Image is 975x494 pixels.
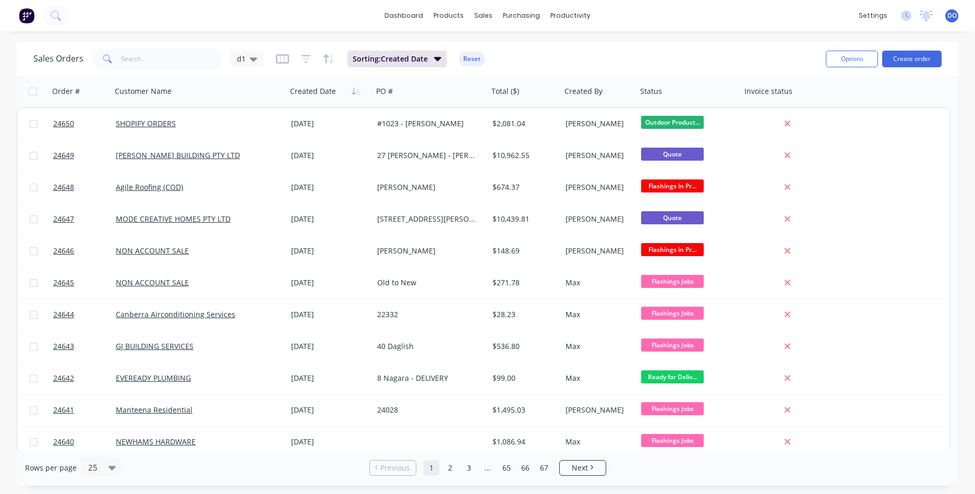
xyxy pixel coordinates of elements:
div: $1,495.03 [492,405,554,415]
div: Order # [52,86,80,97]
a: 24649 [53,140,116,171]
a: 24648 [53,172,116,203]
a: Next page [560,463,606,473]
div: $10,962.55 [492,150,554,161]
div: $2,081.04 [492,118,554,129]
div: $271.78 [492,278,554,288]
span: 24648 [53,182,74,192]
span: Flashings Jobs [641,339,704,352]
span: Sorting: Created Date [353,54,428,64]
span: 24642 [53,373,74,383]
a: Page 66 [517,460,533,476]
div: Old to New [377,278,479,288]
div: [DATE] [291,150,369,161]
a: Previous page [370,463,416,473]
div: $536.80 [492,341,554,352]
a: 24647 [53,203,116,235]
a: SHOPIFY ORDERS [116,118,176,128]
div: Max [565,278,630,288]
h1: Sales Orders [33,54,83,64]
a: Jump forward [480,460,496,476]
div: $99.00 [492,373,554,383]
div: productivity [545,8,596,23]
div: $674.37 [492,182,554,192]
a: [PERSON_NAME] BUILDING PTY LTD [116,150,240,160]
div: [DATE] [291,373,369,383]
div: [DATE] [291,341,369,352]
div: [DATE] [291,118,369,129]
div: 27 [PERSON_NAME] - [PERSON_NAME] Flyover Quote [377,150,479,161]
span: 24646 [53,246,74,256]
a: Page 1 is your current page [424,460,439,476]
span: Ready for Deliv... [641,370,704,383]
div: products [428,8,469,23]
span: 24645 [53,278,74,288]
a: Page 3 [461,460,477,476]
div: $10,439.81 [492,214,554,224]
a: Agile Roofing (COD) [116,182,183,192]
div: Max [565,341,630,352]
a: dashboard [379,8,428,23]
input: Search... [121,49,223,69]
div: [DATE] [291,309,369,320]
div: [PERSON_NAME] [377,182,479,192]
span: 24650 [53,118,74,129]
div: $148.69 [492,246,554,256]
span: 24644 [53,309,74,320]
span: 24643 [53,341,74,352]
button: Options [826,51,878,67]
div: Customer Name [115,86,172,97]
span: d1 [237,53,246,64]
div: [PERSON_NAME] [565,182,630,192]
div: [DATE] [291,182,369,192]
div: Max [565,373,630,383]
a: EVEREADY PLUMBING [116,373,191,383]
div: Status [640,86,662,97]
span: Flashings in Pr... [641,179,704,192]
div: Max [565,309,630,320]
a: Page 2 [442,460,458,476]
div: Created By [564,86,603,97]
span: Rows per page [25,463,77,473]
div: Max [565,437,630,447]
div: 8 Nagara - DELIVERY [377,373,479,383]
ul: Pagination [365,460,610,476]
span: Outdoor Product... [641,116,704,129]
div: [DATE] [291,405,369,415]
a: Page 67 [536,460,552,476]
span: Flashings Jobs [641,402,704,415]
div: settings [853,8,893,23]
div: Created Date [290,86,336,97]
div: [STREET_ADDRESS][PERSON_NAME] [377,214,479,224]
div: [DATE] [291,246,369,256]
a: 24646 [53,235,116,267]
a: 24644 [53,299,116,330]
span: Flashings in Pr... [641,243,704,256]
span: 24641 [53,405,74,415]
div: $28.23 [492,309,554,320]
span: Flashings Jobs [641,275,704,288]
div: [PERSON_NAME] [565,214,630,224]
div: Invoice status [744,86,792,97]
a: Canberra Airconditioning Services [116,309,235,319]
div: [PERSON_NAME] [565,118,630,129]
div: PO # [376,86,393,97]
div: 40 Daglish [377,341,479,352]
span: Flashings Jobs [641,434,704,447]
a: 24642 [53,363,116,394]
span: Next [572,463,588,473]
span: Flashings Jobs [641,307,704,320]
a: 24643 [53,331,116,362]
a: MODE CREATIVE HOMES PTY LTD [116,214,231,224]
div: 24028 [377,405,479,415]
button: Reset [459,52,485,66]
div: Total ($) [491,86,519,97]
a: NEWHAMS HARDWARE [116,437,196,447]
a: Manteena Residential [116,405,192,415]
a: 24640 [53,426,116,457]
span: 24640 [53,437,74,447]
span: Previous [380,463,410,473]
div: sales [469,8,498,23]
a: NON ACCOUNT SALE [116,278,189,287]
button: Sorting:Created Date [347,51,447,67]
